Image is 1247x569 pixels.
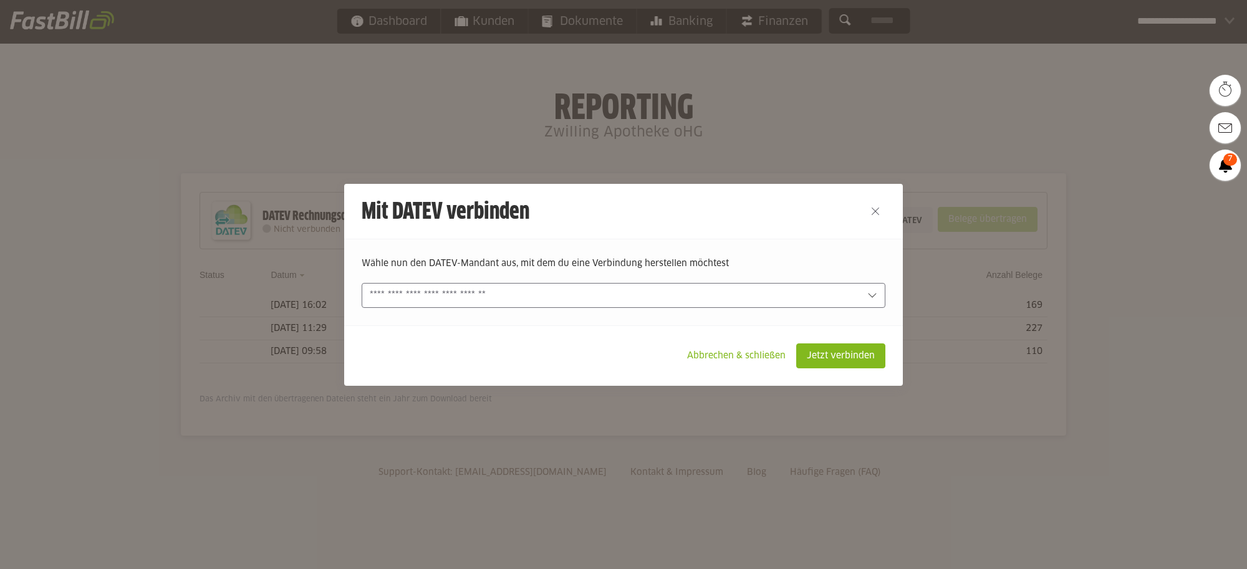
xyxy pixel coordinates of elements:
sl-button: Jetzt verbinden [796,343,885,368]
a: 7 [1210,150,1241,181]
p: Wähle nun den DATEV-Mandant aus, mit dem du eine Verbindung herstellen möchtest [362,257,885,270]
iframe: Öffnet ein Widget, in dem Sie weitere Informationen finden [1151,532,1235,563]
sl-button: Abbrechen & schließen [676,343,796,368]
span: 7 [1223,153,1237,166]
